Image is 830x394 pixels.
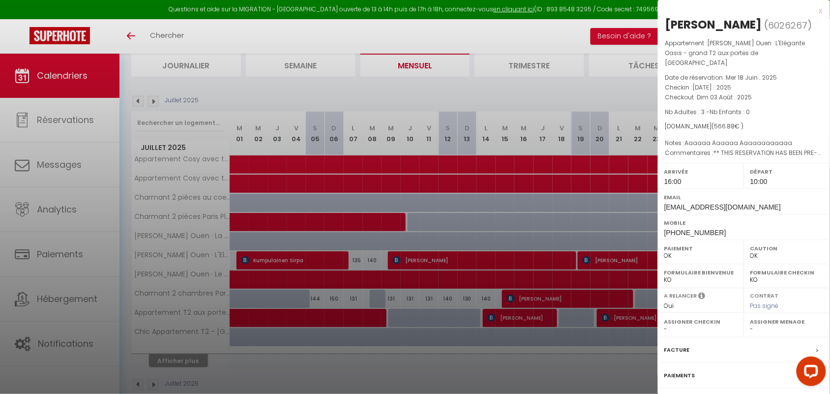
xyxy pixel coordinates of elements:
[699,292,706,303] i: Sélectionner OUI si vous souhaiter envoyer les séquences de messages post-checkout
[664,317,738,327] label: Assigner Checkin
[664,178,682,185] span: 16:00
[665,138,823,148] p: Notes :
[710,108,750,116] span: Nb Enfants : 0
[665,108,750,116] span: Nb Adultes : 3 -
[664,229,726,237] span: [PHONE_NUMBER]
[665,73,823,83] p: Date de réservation :
[697,93,752,101] span: Dim 03 Août . 2025
[750,167,824,177] label: Départ
[665,17,762,32] div: [PERSON_NAME]
[664,268,738,277] label: Formulaire Bienvenue
[712,122,744,130] span: ( € )
[665,39,805,67] span: [PERSON_NAME] Ouen · L'Elégante Oasis - grand T2 aux portes de [GEOGRAPHIC_DATA]
[664,292,697,300] label: A relancer
[750,317,824,327] label: Assigner Menage
[726,73,777,82] span: Mer 18 Juin . 2025
[664,370,695,381] label: Paiements
[750,243,824,253] label: Caution
[714,122,735,130] span: 566.88
[665,122,823,131] div: [DOMAIN_NAME]
[664,218,824,228] label: Mobile
[664,345,690,355] label: Facture
[693,83,732,91] span: [DATE] . 2025
[664,243,738,253] label: Paiement
[664,167,738,177] label: Arrivée
[664,203,781,211] span: [EMAIL_ADDRESS][DOMAIN_NAME]
[765,18,812,32] span: ( )
[685,139,793,147] span: Aaaaaa Aaaaaa Aaaaaaaaaaaa
[750,302,779,310] span: Pas signé
[665,92,823,102] p: Checkout :
[665,38,823,68] p: Appartement :
[664,192,824,202] label: Email
[665,148,823,158] p: Commentaires :
[658,5,823,17] div: x
[750,292,779,298] label: Contrat
[750,268,824,277] label: Formulaire Checkin
[769,19,808,31] span: 6026267
[789,353,830,394] iframe: LiveChat chat widget
[665,83,823,92] p: Checkin :
[750,178,768,185] span: 10:00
